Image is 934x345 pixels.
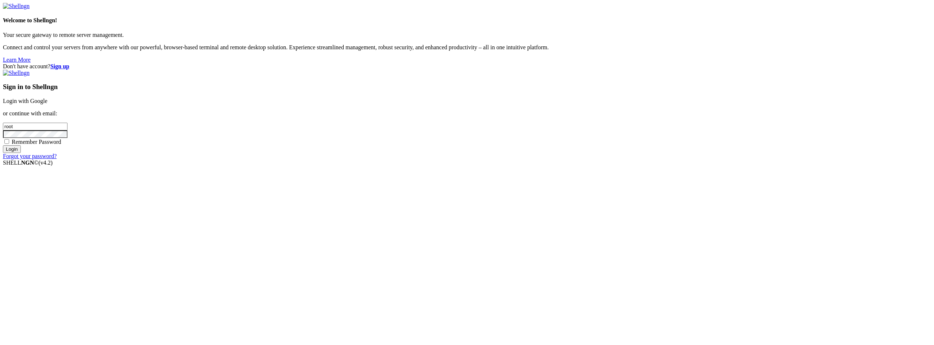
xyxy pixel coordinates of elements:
span: SHELL © [3,160,53,166]
span: 4.2.0 [39,160,53,166]
p: Connect and control your servers from anywhere with our powerful, browser-based terminal and remo... [3,44,931,51]
a: Sign up [50,63,69,69]
h4: Welcome to Shellngn! [3,17,931,24]
img: Shellngn [3,70,30,76]
input: Login [3,145,21,153]
p: or continue with email: [3,110,931,117]
a: Forgot your password? [3,153,57,159]
span: Remember Password [12,139,61,145]
a: Login with Google [3,98,47,104]
img: Shellngn [3,3,30,9]
div: Don't have account? [3,63,931,70]
p: Your secure gateway to remote server management. [3,32,931,38]
b: NGN [21,160,34,166]
a: Learn More [3,57,31,63]
h3: Sign in to Shellngn [3,83,931,91]
input: Email address [3,123,67,130]
input: Remember Password [4,139,9,144]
